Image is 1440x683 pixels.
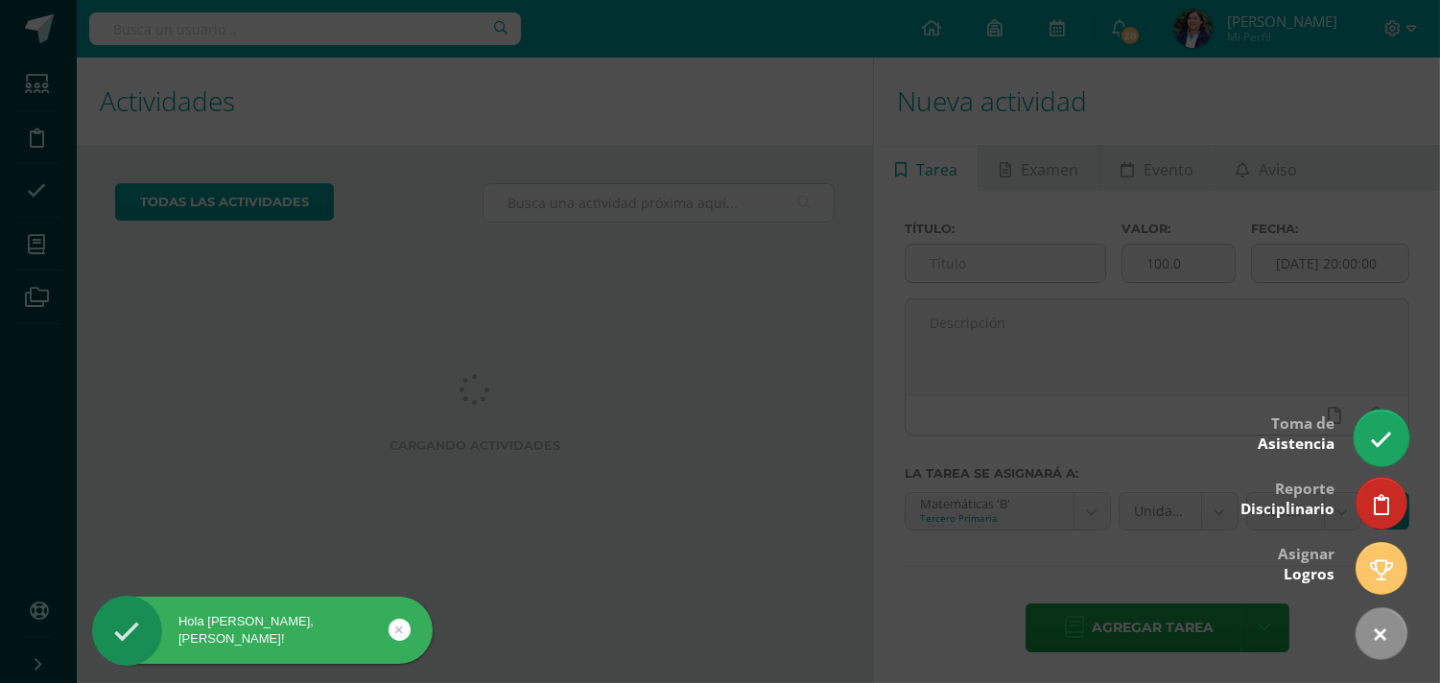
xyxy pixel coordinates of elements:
[1240,499,1334,519] span: Disciplinario
[1258,434,1334,454] span: Asistencia
[1240,466,1334,529] div: Reporte
[1284,564,1334,584] span: Logros
[1258,401,1334,463] div: Toma de
[92,613,433,648] div: Hola [PERSON_NAME], [PERSON_NAME]!
[1278,531,1334,594] div: Asignar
